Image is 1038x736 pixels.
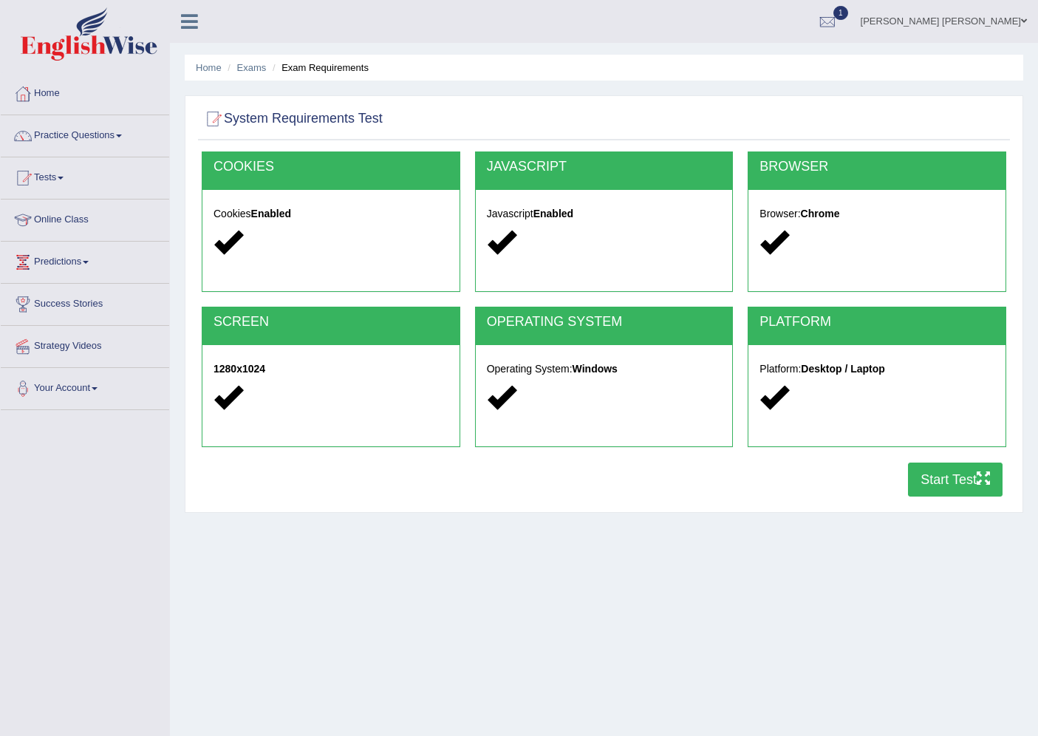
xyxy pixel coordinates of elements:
[759,160,994,174] h2: BROWSER
[487,208,722,219] h5: Javascript
[759,364,994,375] h5: Platform:
[759,208,994,219] h5: Browser:
[202,108,383,130] h2: System Requirements Test
[833,6,848,20] span: 1
[801,208,840,219] strong: Chrome
[251,208,291,219] strong: Enabled
[487,315,722,330] h2: OPERATING SYSTEM
[269,61,369,75] li: Exam Requirements
[759,315,994,330] h2: PLATFORM
[1,157,169,194] a: Tests
[1,73,169,110] a: Home
[801,363,885,375] strong: Desktop / Laptop
[1,284,169,321] a: Success Stories
[237,62,267,73] a: Exams
[214,315,448,330] h2: SCREEN
[1,115,169,152] a: Practice Questions
[487,364,722,375] h5: Operating System:
[1,242,169,279] a: Predictions
[196,62,222,73] a: Home
[1,200,169,236] a: Online Class
[214,363,265,375] strong: 1280x1024
[487,160,722,174] h2: JAVASCRIPT
[908,463,1003,497] button: Start Test
[214,160,448,174] h2: COOKIES
[533,208,573,219] strong: Enabled
[1,326,169,363] a: Strategy Videos
[214,208,448,219] h5: Cookies
[573,363,618,375] strong: Windows
[1,368,169,405] a: Your Account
